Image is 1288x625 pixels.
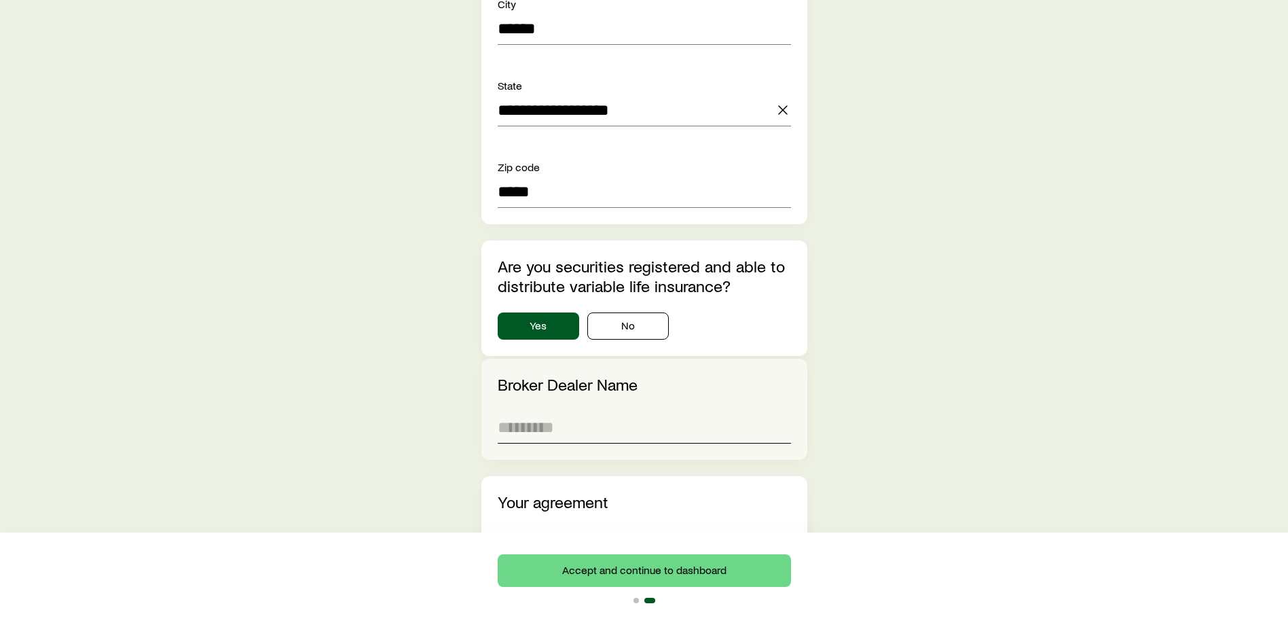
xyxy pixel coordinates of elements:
[498,374,638,394] label: Broker Dealer Name
[498,492,608,512] label: Your agreement
[498,312,579,340] button: Yes
[498,554,791,587] button: Accept and continue to dashboard
[498,256,785,296] label: Are you securities registered and able to distribute variable life insurance?
[498,312,791,340] div: securitiesRegistrationInfo.isSecuritiesRegistered
[587,312,669,340] button: No
[498,159,791,175] div: Zip code
[498,77,791,94] div: State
